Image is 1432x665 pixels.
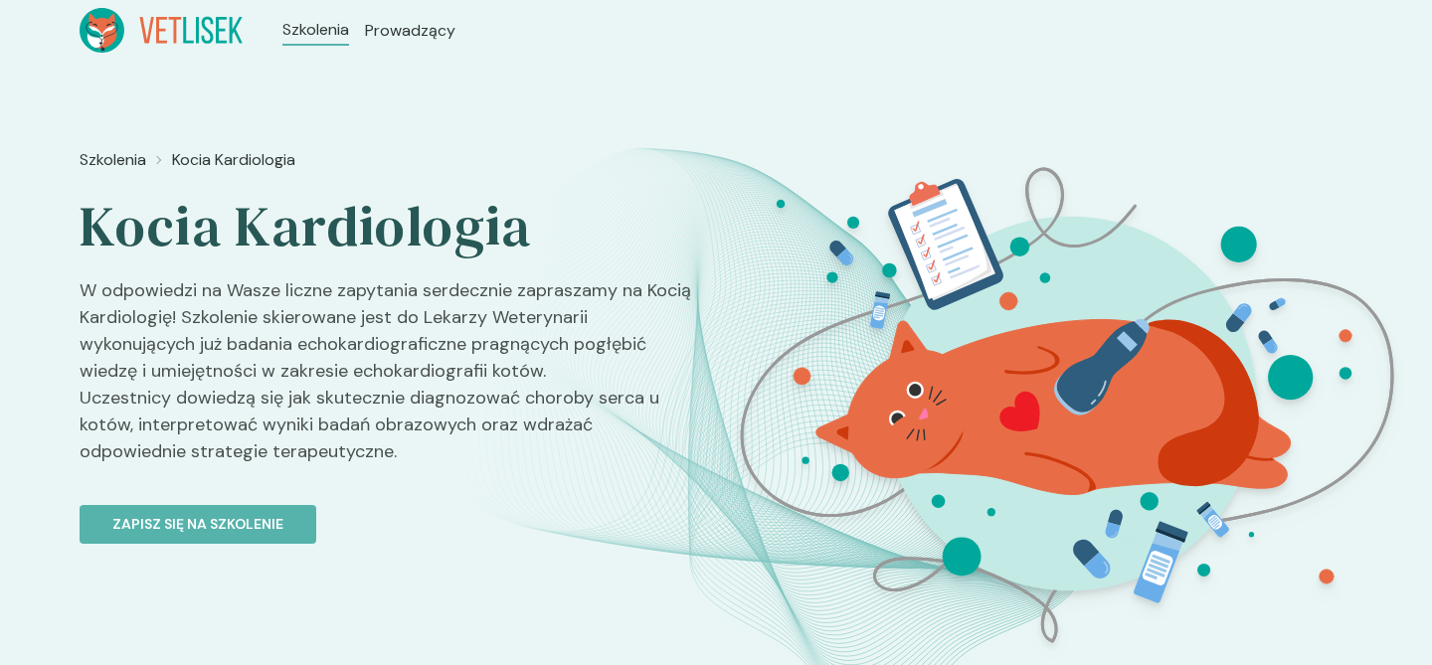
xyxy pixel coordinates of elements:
p: W odpowiedzi na Wasze liczne zapytania serdecznie zapraszamy na Kocią Kardiologię! Szkolenie skie... [80,277,700,481]
button: Zapisz się na szkolenie [80,505,316,544]
a: Zapisz się na szkolenie [80,481,700,544]
a: Szkolenia [80,148,146,172]
a: Prowadzący [365,19,455,43]
a: Szkolenia [282,18,349,42]
a: Kocia Kardiologia [172,148,295,172]
h2: Kocia Kardiologia [80,192,700,261]
p: Zapisz się na szkolenie [112,514,283,535]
